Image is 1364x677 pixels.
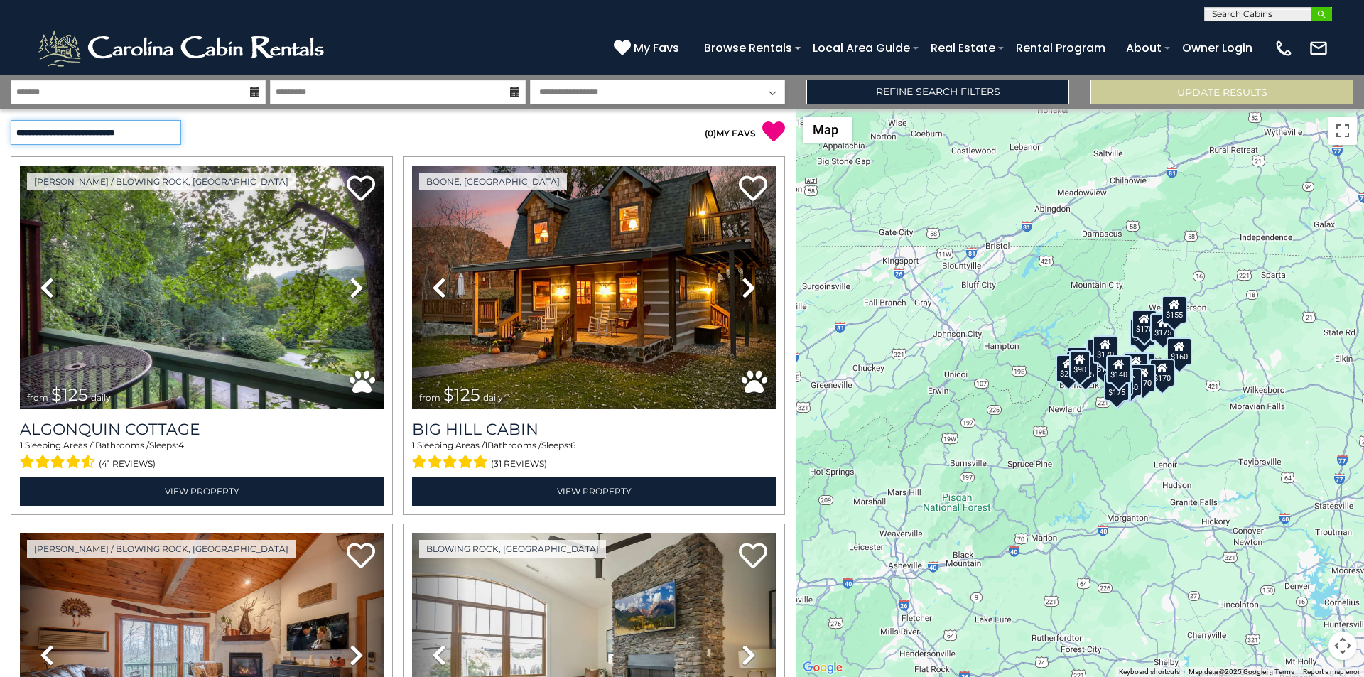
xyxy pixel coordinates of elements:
span: from [419,392,440,403]
a: Blowing Rock, [GEOGRAPHIC_DATA] [419,540,606,558]
a: Algonquin Cottage [20,420,384,439]
a: Rental Program [1009,36,1113,60]
div: $170 [1123,352,1149,381]
div: $90 [1069,350,1090,378]
div: $175 [1104,372,1130,401]
a: About [1119,36,1169,60]
span: 1 [412,440,415,450]
span: 1 [20,440,23,450]
div: $170 [1093,335,1118,364]
div: $170 [1130,364,1156,392]
a: Add to favorites [347,174,375,205]
div: $215 [1056,354,1081,382]
span: 1 [485,440,487,450]
a: View Property [20,477,384,506]
span: 4 [178,440,184,450]
span: 1 [92,440,95,450]
div: Sleeping Areas / Bathrooms / Sleeps: [20,439,384,473]
img: phone-regular-white.png [1274,38,1294,58]
a: Add to favorites [347,541,375,572]
span: daily [483,392,503,403]
div: $85 [1066,346,1088,374]
a: (0)MY FAVS [705,128,756,139]
a: Owner Login [1175,36,1260,60]
button: Toggle fullscreen view [1328,117,1357,145]
div: Sleeping Areas / Bathrooms / Sleeps: [412,439,776,473]
div: $170 [1132,310,1157,338]
a: [PERSON_NAME] / Blowing Rock, [GEOGRAPHIC_DATA] [27,173,296,190]
div: $125 [1073,355,1098,384]
a: My Favs [614,39,683,58]
div: $155 [1105,373,1131,401]
span: Map data ©2025 Google [1189,668,1266,676]
span: (31 reviews) [491,455,547,473]
div: $160 [1167,337,1192,366]
button: Update Results [1090,80,1353,104]
a: View Property [412,477,776,506]
button: Keyboard shortcuts [1119,667,1180,677]
img: White-1-2.png [36,27,330,70]
button: Map camera controls [1328,632,1357,660]
span: ( ) [705,128,716,139]
a: Refine Search Filters [806,80,1069,104]
span: daily [91,392,111,403]
span: Map [813,122,838,137]
img: mail-regular-white.png [1309,38,1328,58]
span: $125 [443,384,480,405]
a: Browse Rentals [697,36,799,60]
img: thumbnail_163264183.jpeg [20,166,384,409]
a: Report a map error [1303,668,1360,676]
div: $155 [1162,296,1187,324]
a: Add to favorites [739,174,767,205]
div: $175 [1150,313,1176,342]
img: thumbnail_163280488.jpeg [412,166,776,409]
a: [PERSON_NAME] / Blowing Rock, [GEOGRAPHIC_DATA] [27,540,296,558]
div: $125 [1130,318,1155,347]
span: $125 [51,384,88,405]
div: $140 [1106,355,1132,384]
span: 6 [570,440,575,450]
button: Change map style [803,117,852,143]
a: Terms [1274,668,1294,676]
span: (41 reviews) [99,455,156,473]
span: My Favs [634,39,679,57]
div: $170 [1149,358,1175,386]
a: Open this area in Google Maps (opens a new window) [799,659,846,677]
a: Local Area Guide [806,36,917,60]
span: 0 [708,128,713,139]
a: Boone, [GEOGRAPHIC_DATA] [419,173,567,190]
span: from [27,392,48,403]
a: Add to favorites [739,541,767,572]
a: Big Hill Cabin [412,420,776,439]
img: Google [799,659,846,677]
a: Real Estate [924,36,1002,60]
